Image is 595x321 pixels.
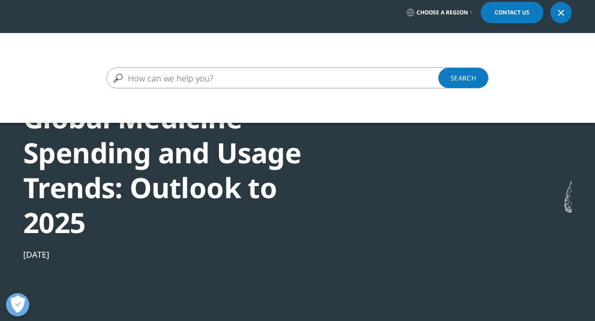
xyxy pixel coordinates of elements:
button: Open Preferences [6,293,29,316]
a: Contact Us [481,2,543,23]
span: Choose a Region [416,9,468,16]
a: Search [438,67,489,88]
span: Contact Us [495,10,529,15]
nav: Primary [101,27,572,71]
input: Search [106,67,462,88]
